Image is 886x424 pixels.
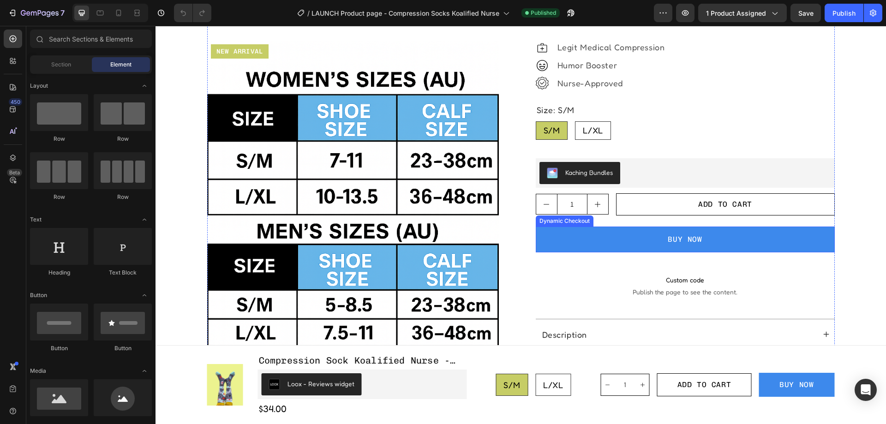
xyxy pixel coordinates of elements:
[427,99,447,109] span: L/XL
[61,21,108,30] p: New arrival
[832,8,856,18] div: Publish
[30,344,88,352] div: Button
[156,26,886,424] iframe: Design area
[51,60,71,69] span: Section
[502,347,596,370] button: Add to cart
[30,269,88,277] div: Heading
[790,4,821,22] button: Save
[855,379,877,401] div: Open Intercom Messenger
[402,15,509,28] p: legit medical compression
[706,8,766,18] span: 1 product assigned
[4,4,69,22] button: 7
[137,78,152,93] span: Toggle open
[825,4,863,22] button: Publish
[311,8,499,18] span: LAUNCH Product page - Compression Socks Koalified Nurse
[94,135,152,143] div: Row
[388,354,407,364] span: L/XL
[410,142,457,151] div: Kaching Bundles
[94,193,152,201] div: Row
[307,8,310,18] span: /
[7,169,22,176] div: Beta
[94,269,152,277] div: Text Block
[388,99,405,109] span: S/M
[30,367,46,375] span: Media
[698,4,787,22] button: 1 product assigned
[402,51,509,64] p: nurse-approved
[459,348,481,370] input: quantity
[603,347,679,371] button: BUY NOW
[391,142,402,153] img: KachingBundles.png
[512,208,546,219] div: BUY NOW
[30,291,47,299] span: Button
[461,167,679,190] button: Add to cart
[174,4,211,22] div: Undo/Redo
[60,7,65,18] p: 7
[624,353,658,364] div: BUY NOW
[531,9,556,17] span: Published
[380,249,679,260] span: Custom code
[137,364,152,378] span: Toggle open
[402,33,509,46] p: humor booster
[30,215,42,224] span: Text
[384,136,465,158] button: Kaching Bundles
[543,173,597,184] div: Add to cart
[110,60,132,69] span: Element
[380,201,679,227] button: BUY NOW
[522,353,576,364] div: Add to cart
[382,191,436,199] div: Dynamic Checkout
[94,344,152,352] div: Button
[30,30,152,48] input: Search Sections & Elements
[380,262,679,271] span: Publish the page to see the content.
[9,98,22,106] div: 450
[30,193,88,201] div: Row
[348,354,365,364] span: S/M
[137,288,152,303] span: Toggle open
[446,348,459,370] button: decrement
[137,212,152,227] span: Toggle open
[381,168,401,188] button: decrement
[387,302,432,316] p: Description
[481,348,494,370] button: increment
[30,82,48,90] span: Layout
[30,135,88,143] div: Row
[401,168,432,188] input: quantity
[380,77,420,92] legend: Size: S/M
[798,9,814,17] span: Save
[432,168,453,188] button: increment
